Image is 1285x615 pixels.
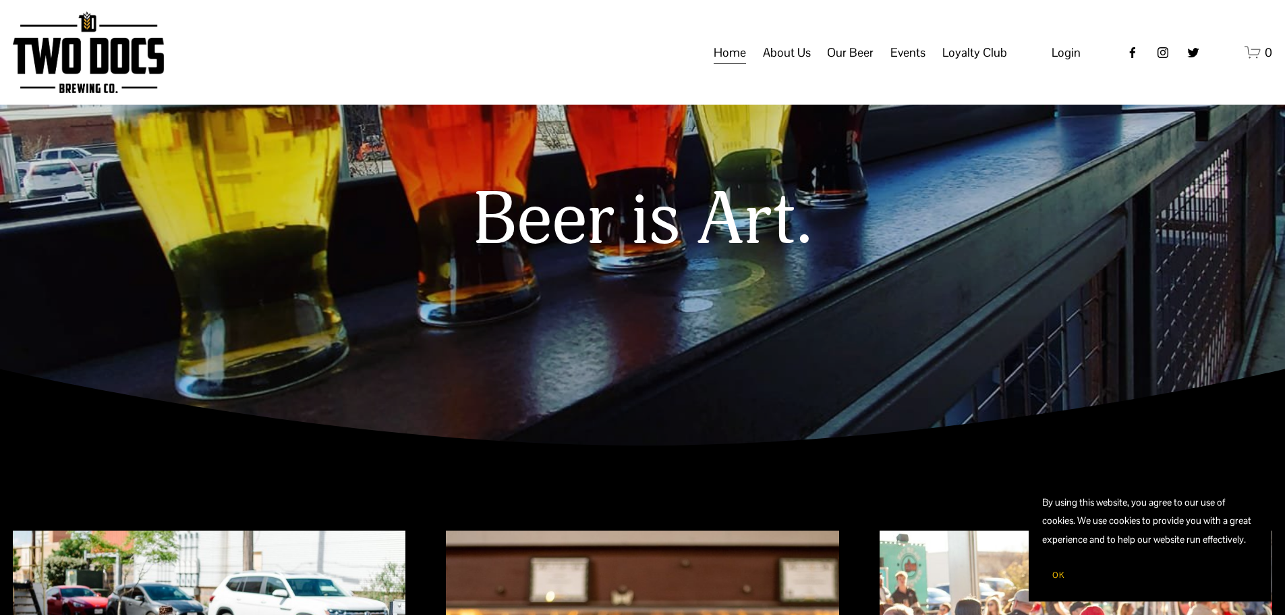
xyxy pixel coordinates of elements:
[827,41,874,64] span: Our Beer
[942,41,1007,64] span: Loyalty Club
[763,40,811,65] a: folder dropdown
[1042,493,1258,549] p: By using this website, you agree to our use of cookies. We use cookies to provide you with a grea...
[1029,480,1272,601] section: Cookie banner
[827,40,874,65] a: folder dropdown
[171,180,1115,262] h1: Beer is Art.
[890,40,925,65] a: folder dropdown
[763,41,811,64] span: About Us
[714,40,746,65] a: Home
[1126,46,1139,59] a: Facebook
[942,40,1007,65] a: folder dropdown
[1052,41,1081,64] a: Login
[1052,45,1081,60] span: Login
[890,41,925,64] span: Events
[1052,570,1064,581] span: OK
[1265,45,1272,60] span: 0
[1042,562,1075,588] button: OK
[1187,46,1200,59] a: twitter-unauth
[1245,44,1272,61] a: 0 items in cart
[13,11,164,93] img: Two Docs Brewing Co.
[1156,46,1170,59] a: instagram-unauth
